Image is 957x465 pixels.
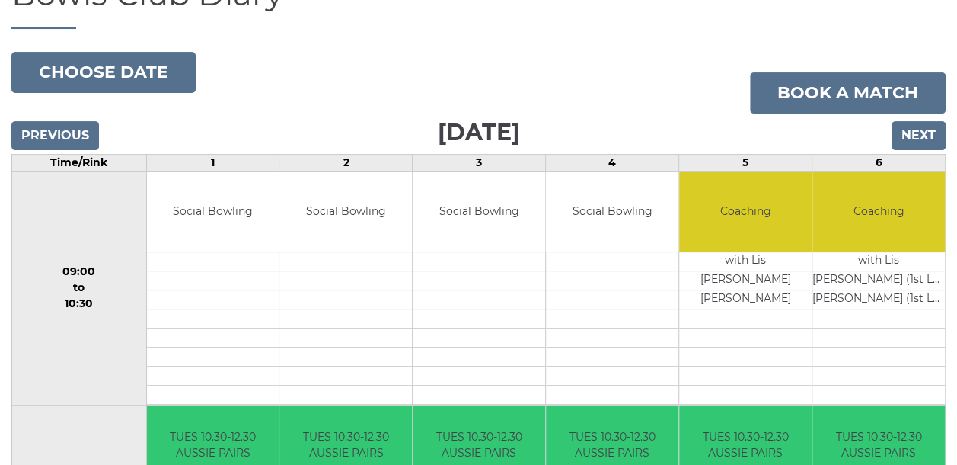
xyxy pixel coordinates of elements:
td: Social Bowling [147,172,279,252]
td: Social Bowling [546,172,678,252]
td: Time/Rink [12,155,147,172]
td: 2 [279,155,413,172]
td: with Lis [679,252,812,271]
td: Coaching [679,172,812,252]
input: Previous [11,121,99,150]
td: 09:00 to 10:30 [12,172,147,406]
td: 4 [546,155,679,172]
td: [PERSON_NAME] [679,290,812,309]
td: [PERSON_NAME] (1st Lesson) [812,271,945,290]
td: with Lis [812,252,945,271]
a: Book a match [750,72,946,114]
td: 1 [146,155,279,172]
td: Coaching [812,172,945,252]
input: Next [892,121,946,150]
td: Social Bowling [279,172,412,252]
button: Choose date [11,52,196,93]
td: [PERSON_NAME] (1st Lesson) [812,290,945,309]
td: [PERSON_NAME] [679,271,812,290]
td: 6 [812,155,946,172]
td: 5 [679,155,812,172]
td: Social Bowling [413,172,545,252]
td: 3 [413,155,546,172]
